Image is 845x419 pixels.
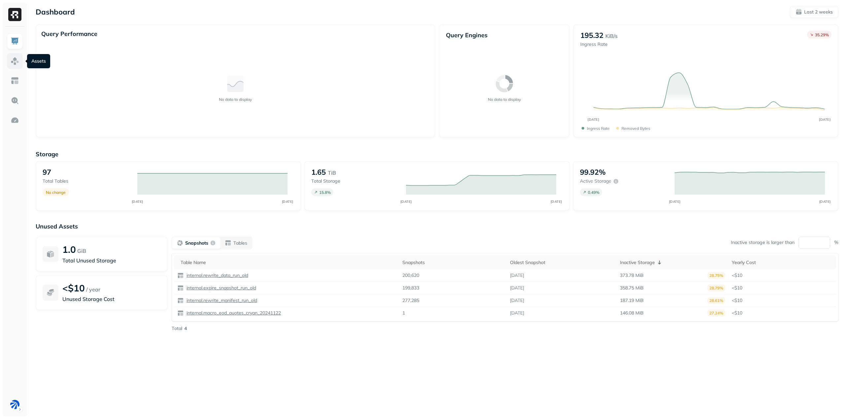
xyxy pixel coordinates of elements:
[620,285,644,291] p: 358.75 MiB
[27,54,50,68] div: Assets
[11,57,19,65] img: Assets
[184,272,248,279] a: internal.rewrite_data_run_old
[36,150,838,158] p: Storage
[580,31,603,40] p: 195.32
[177,297,184,304] img: table
[62,295,161,303] p: Unused Storage Cost
[588,190,599,195] p: 0.49 %
[11,96,19,105] img: Query Explorer
[43,167,51,177] p: 97
[510,285,524,291] p: [DATE]
[185,240,208,246] p: Snapshots
[319,190,331,195] p: 15.8 %
[488,97,521,102] p: No data to display
[804,9,833,15] p: Last 2 weeks
[172,325,182,332] p: Total
[43,178,131,184] p: Total tables
[282,199,293,204] tspan: [DATE]
[185,285,256,291] p: internal.expire_snapshot_run_old
[36,7,75,16] p: Dashboard
[622,126,650,131] p: Removed bytes
[233,240,247,246] p: Tables
[402,297,419,304] p: 277,285
[328,169,336,177] p: TiB
[510,310,524,316] p: [DATE]
[11,116,19,125] img: Optimization
[8,8,21,21] img: Ryft
[588,117,599,121] tspan: [DATE]
[131,199,143,204] tspan: [DATE]
[605,32,618,40] p: KiB/s
[550,199,562,204] tspan: [DATE]
[36,223,838,230] p: Unused Assets
[62,282,85,294] p: <$10
[510,272,524,279] p: [DATE]
[580,41,618,47] p: Ingress Rate
[402,310,405,316] p: 1
[446,31,562,39] p: Query Engines
[620,297,644,304] p: 187.19 MiB
[707,310,725,316] p: 27.24%
[732,310,833,316] p: <$10
[580,178,611,184] p: Active storage
[184,285,256,291] a: internal.expire_snapshot_run_old
[732,258,833,266] div: Yearly Cost
[402,285,419,291] p: 199,833
[185,310,281,316] p: internal.macro_eod_quotes_cryan_20241122
[10,400,19,409] img: BAM
[402,272,419,279] p: 200,620
[62,256,161,264] p: Total Unused Storage
[62,244,76,255] p: 1.0
[819,199,830,204] tspan: [DATE]
[731,239,794,246] p: Inactive storage is larger than
[184,310,281,316] a: internal.macro_eod_quotes_cryan_20241122
[620,272,644,279] p: 373.78 MiB
[510,258,613,266] div: Oldest Snapshot
[620,310,644,316] p: 146.08 MiB
[707,272,725,279] p: 28.75%
[707,297,725,304] p: 28.61%
[732,285,833,291] p: <$10
[41,30,97,38] p: Query Performance
[732,272,833,279] p: <$10
[815,32,829,37] p: 35.29 %
[77,247,86,255] p: GiB
[311,178,399,184] p: Total storage
[834,239,838,246] p: %
[219,97,252,102] p: No data to display
[790,6,838,18] button: Last 2 weeks
[669,199,680,204] tspan: [DATE]
[177,272,184,279] img: table
[46,190,66,195] p: No change
[86,285,100,293] p: / year
[587,126,610,131] p: Ingress Rate
[400,199,412,204] tspan: [DATE]
[184,297,257,304] a: internal.rewrite_manifest_run_old
[181,258,396,266] div: Table Name
[177,310,184,316] img: table
[185,297,257,304] p: internal.rewrite_manifest_run_old
[185,272,248,279] p: internal.rewrite_data_run_old
[732,297,833,304] p: <$10
[11,76,19,85] img: Asset Explorer
[819,117,831,121] tspan: [DATE]
[184,325,187,332] p: 4
[402,258,503,266] div: Snapshots
[707,284,725,291] p: 28.79%
[580,167,606,177] p: 99.92%
[620,259,655,266] p: Inactive Storage
[311,167,326,177] p: 1.65
[510,297,524,304] p: [DATE]
[177,285,184,291] img: table
[11,37,19,45] img: Dashboard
